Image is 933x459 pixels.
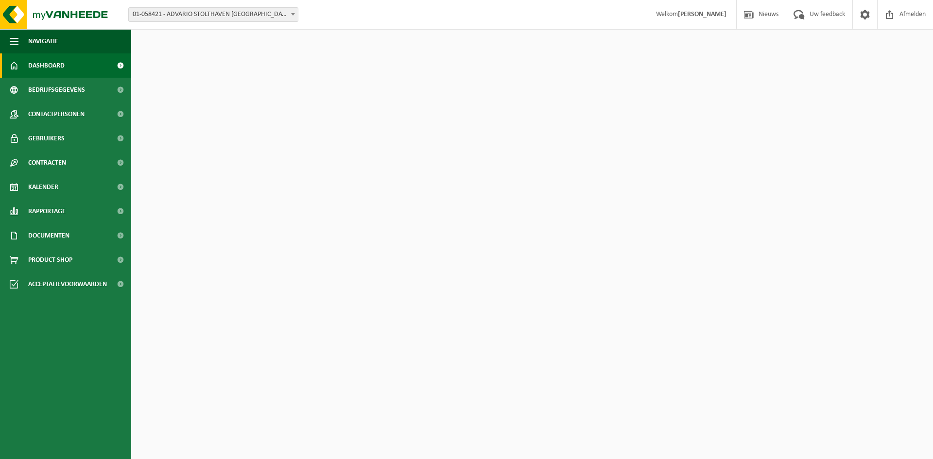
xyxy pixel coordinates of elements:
span: Documenten [28,223,69,248]
span: 01-058421 - ADVARIO STOLTHAVEN ANTWERPEN NV - ANTWERPEN [128,7,298,22]
span: Contracten [28,151,66,175]
span: Kalender [28,175,58,199]
span: Dashboard [28,53,65,78]
span: 01-058421 - ADVARIO STOLTHAVEN ANTWERPEN NV - ANTWERPEN [129,8,298,21]
span: Product Shop [28,248,72,272]
span: Navigatie [28,29,58,53]
span: Rapportage [28,199,66,223]
span: Gebruikers [28,126,65,151]
span: Acceptatievoorwaarden [28,272,107,296]
span: Bedrijfsgegevens [28,78,85,102]
strong: [PERSON_NAME] [678,11,726,18]
span: Contactpersonen [28,102,85,126]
